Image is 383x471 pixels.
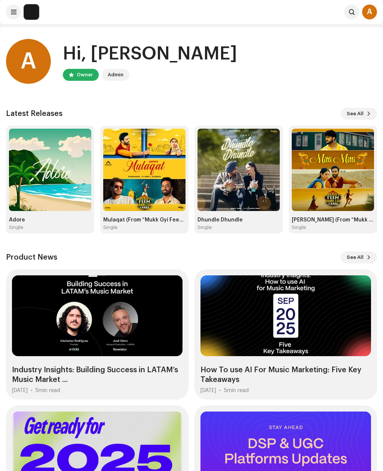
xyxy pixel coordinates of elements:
div: Admin [108,70,123,79]
span: min read [227,388,249,393]
img: 714d89c9-1136-48a5-8fbd-afe438a37007 [24,4,39,19]
div: Hi, [PERSON_NAME] [63,42,237,66]
img: 191ea564-9325-42f6-afc3-137077c053a4 [292,129,374,211]
div: 5 [224,388,249,394]
img: fdefba71-3f1c-4aa9-8406-0a3ee9df4888 [103,129,186,211]
div: Single [9,224,23,230]
h3: Product News [6,251,57,263]
div: Single [197,224,212,230]
div: Owner [77,70,93,79]
div: Single [292,224,306,230]
div: [PERSON_NAME] (From “Mukk Gyi Feem [PERSON_NAME] Yaaro”) [292,217,374,223]
img: c33dfc9c-e8d6-41ef-b85b-4881ade90d73 [9,129,91,211]
div: A [362,4,377,19]
div: How To use AI For Music Marketing: Five Key Takeaways [200,365,371,385]
button: See All [341,251,377,263]
div: • [219,388,221,394]
div: Single [103,224,117,230]
button: See All [341,108,377,120]
span: See All [347,106,364,121]
div: Dhundle Dhundle [197,217,280,223]
span: min read [39,388,60,393]
div: [DATE] [200,388,216,394]
span: See All [347,250,364,265]
div: Mulaqat (From “Mukk Gyi Feem [PERSON_NAME] Yaaro”) [103,217,186,223]
div: Adore [9,217,91,223]
div: A [6,39,51,84]
div: Industry Insights: Building Success in LATAM’s Music Market ... [12,365,183,385]
div: [DATE] [12,388,28,394]
div: • [31,388,33,394]
div: 5 [36,388,60,394]
h3: Latest Releases [6,108,62,120]
img: 0ddcd7d1-275a-4731-a68d-21f511398967 [197,129,280,211]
